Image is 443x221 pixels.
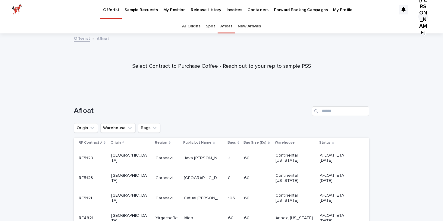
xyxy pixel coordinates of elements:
tr: RF5123RF5123 [GEOGRAPHIC_DATA]CaranaviCaranavi [GEOGRAPHIC_DATA][GEOGRAPHIC_DATA] 88 6060 Contine... [74,168,369,188]
p: 60 [244,174,251,181]
tr: RF5120RF5120 [GEOGRAPHIC_DATA]CaranaviCaranavi Java [PERSON_NAME]Java [PERSON_NAME] 44 6060 Conti... [74,148,369,168]
p: Catuai [PERSON_NAME] [184,195,223,201]
input: Search [312,106,369,116]
p: Status [319,139,331,146]
p: 60 [244,195,251,201]
p: Bags [228,139,236,146]
p: RF4821 [79,214,95,221]
p: [GEOGRAPHIC_DATA] [184,174,223,181]
p: AFLOAT: ETA [DATE] [320,153,357,163]
p: 106 [228,195,236,201]
p: Bag Size (Kg) [243,139,266,146]
a: Afloat [220,19,232,33]
p: [GEOGRAPHIC_DATA] [111,173,149,183]
p: 4 [228,154,232,161]
p: Yirgacheffe [156,214,179,221]
p: 8 [228,174,232,181]
h1: Afloat [74,107,309,115]
p: RF5121 [79,195,93,201]
p: Java [PERSON_NAME] [184,154,223,161]
button: Origin [74,123,98,133]
p: Caranavi [156,174,174,181]
p: Idido [184,214,194,221]
img: zttTXibQQrCfv9chImQE [12,4,22,16]
p: [GEOGRAPHIC_DATA] [111,193,149,203]
a: All Origins [182,19,200,33]
p: RF5120 [79,154,94,161]
p: [GEOGRAPHIC_DATA] [111,153,149,163]
a: Spot [206,19,215,33]
p: Afloat [97,35,109,42]
p: Select Contract to Purchase Coffee - Reach out to your rep to sample PSS [101,63,342,70]
p: Caranavi [156,154,174,161]
p: Origin [111,139,121,146]
p: RF5123 [79,174,94,181]
p: AFLOAT: ETA [DATE] [320,193,357,203]
p: Warehouse [275,139,295,146]
button: Warehouse [100,123,136,133]
p: 60 [244,154,251,161]
div: [PERSON_NAME] [418,12,428,21]
tr: RF5121RF5121 [GEOGRAPHIC_DATA]CaranaviCaranavi Catuai [PERSON_NAME]Catuai [PERSON_NAME] 106106 60... [74,188,369,208]
a: Offerlist [74,35,90,42]
p: Region [155,139,167,146]
p: Caranavi [156,195,174,201]
p: 60 [228,214,235,221]
p: 60 [244,214,251,221]
p: RF Contract # [79,139,102,146]
p: Public Lot Name [183,139,212,146]
p: AFLOAT: ETA [DATE] [320,173,357,183]
button: Bags [138,123,160,133]
a: New Arrivals [238,19,261,33]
